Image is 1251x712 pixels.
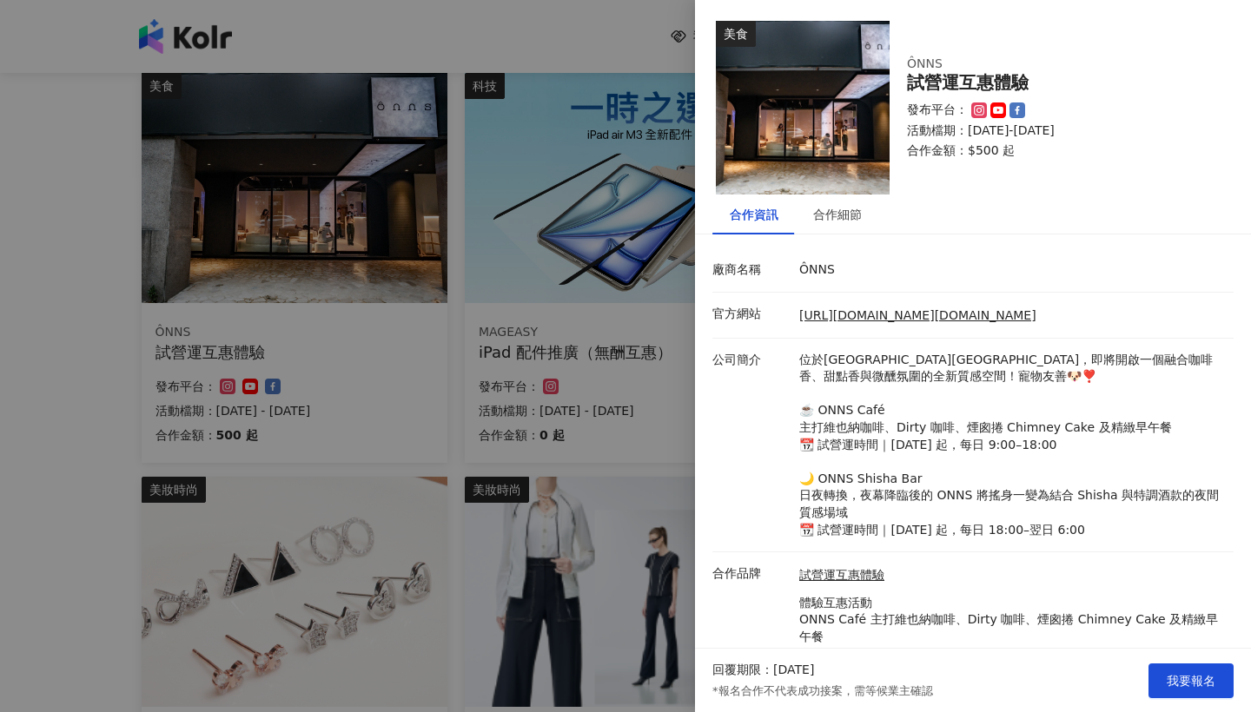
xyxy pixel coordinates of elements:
p: 合作品牌 [712,565,791,583]
button: 我要報名 [1148,663,1234,698]
a: 試營運互惠體驗 [799,567,1225,584]
p: 廠商名稱 [712,261,791,279]
div: ÔNNS [907,56,1213,73]
p: 回覆期限：[DATE] [712,662,814,679]
div: 試營運互惠體驗 [907,73,1213,93]
a: [URL][DOMAIN_NAME][DOMAIN_NAME] [799,308,1036,322]
span: 我要報名 [1167,674,1215,688]
p: 公司簡介 [712,352,791,369]
p: ÔNNS [799,261,1225,279]
p: 活動檔期：[DATE]-[DATE] [907,122,1213,140]
div: 美食 [716,21,756,47]
p: 官方網站 [712,306,791,323]
p: *報名合作不代表成功接案，需等候業主確認 [712,683,933,699]
div: 合作細節 [813,205,862,224]
div: 合作資訊 [730,205,778,224]
p: 位於[GEOGRAPHIC_DATA][GEOGRAPHIC_DATA]，即將開啟一個融合咖啡香、甜點香與微醺氛圍的全新質感空間！寵物友善🐶❣️ ☕️ ONNS Café 主打維也納咖啡、Dir... [799,352,1225,539]
p: 合作金額： $500 起 [907,142,1213,160]
p: 體驗互惠活動 ONNS Café 主打維也納咖啡、Dirty 咖啡、煙囪捲 Chimney Cake 及精緻早午餐 ONNS Shisha Bar 將變為結合 Shisha 與特調酒款的夜間質感場域 [799,595,1225,680]
img: 試營運互惠體驗 [716,21,890,194]
p: 發布平台： [907,102,968,119]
